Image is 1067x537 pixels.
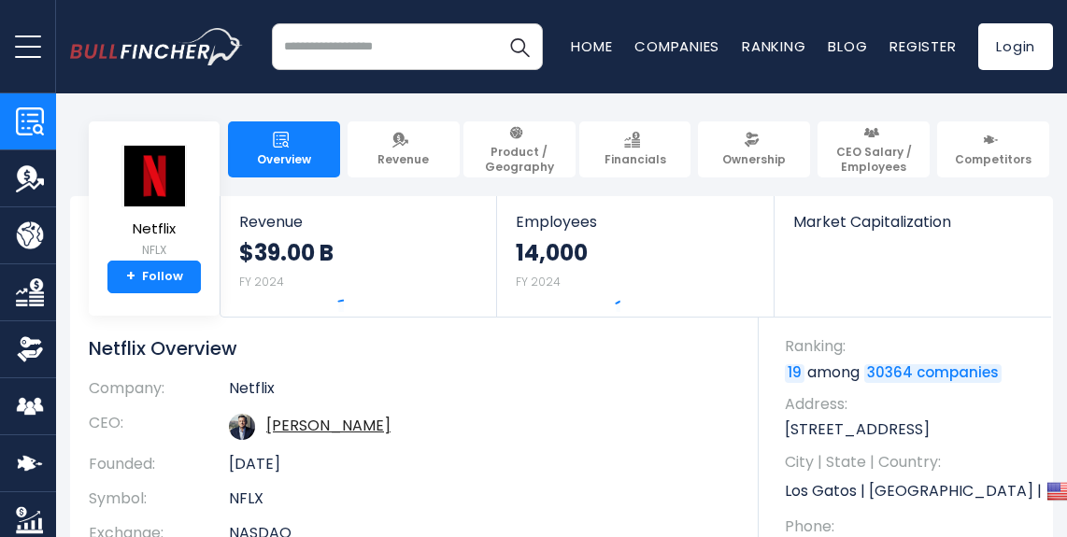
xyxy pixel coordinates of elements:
[978,23,1053,70] a: Login
[634,36,719,56] a: Companies
[937,121,1049,177] a: Competitors
[785,477,1034,505] p: Los Gatos | [GEOGRAPHIC_DATA] | US
[228,121,340,177] a: Overview
[571,36,612,56] a: Home
[826,145,921,174] span: CEO Salary / Employees
[121,145,187,207] img: NFLX logo
[229,482,731,516] td: NFLX
[864,364,1002,383] a: 30364 companies
[239,274,284,290] small: FY 2024
[126,268,135,285] strong: +
[107,261,201,294] a: +Follow
[89,336,731,360] h1: Netflix Overview
[698,121,810,177] a: Ownership
[496,23,543,70] button: Search
[121,144,188,261] a: Netflix NFLX
[377,152,429,167] span: Revenue
[785,364,804,383] a: 19
[70,28,243,64] img: bullfincher logo
[348,121,460,177] a: Revenue
[89,447,229,482] th: Founded:
[605,152,666,167] span: Financials
[785,419,1034,440] p: [STREET_ADDRESS]
[793,213,1032,231] span: Market Capitalization
[70,28,271,64] a: Go to homepage
[463,121,576,177] a: Product / Geography
[516,274,561,290] small: FY 2024
[472,145,567,174] span: Product / Geography
[16,335,44,363] img: Ownership
[955,152,1031,167] span: Competitors
[497,196,773,317] a: Employees 14,000 FY 2024
[89,379,229,406] th: Company:
[785,452,1034,473] span: City | State | Country:
[121,242,187,259] small: NFLX
[229,447,731,482] td: [DATE]
[221,196,496,317] a: Revenue $39.00 B FY 2024
[818,121,930,177] a: CEO Salary / Employees
[828,36,867,56] a: Blog
[775,196,1051,262] a: Market Capitalization
[785,516,1034,537] span: Phone:
[516,213,754,231] span: Employees
[89,406,229,447] th: CEO:
[516,238,588,267] strong: 14,000
[89,482,229,516] th: Symbol:
[239,238,334,267] strong: $39.00 B
[266,415,391,436] a: ceo
[239,213,477,231] span: Revenue
[229,414,255,440] img: ted-sarandos.jpg
[229,379,731,406] td: Netflix
[722,152,786,167] span: Ownership
[121,221,187,237] span: Netflix
[785,394,1034,415] span: Address:
[785,362,1034,383] p: among
[257,152,311,167] span: Overview
[579,121,691,177] a: Financials
[742,36,805,56] a: Ranking
[889,36,956,56] a: Register
[785,336,1034,357] span: Ranking:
